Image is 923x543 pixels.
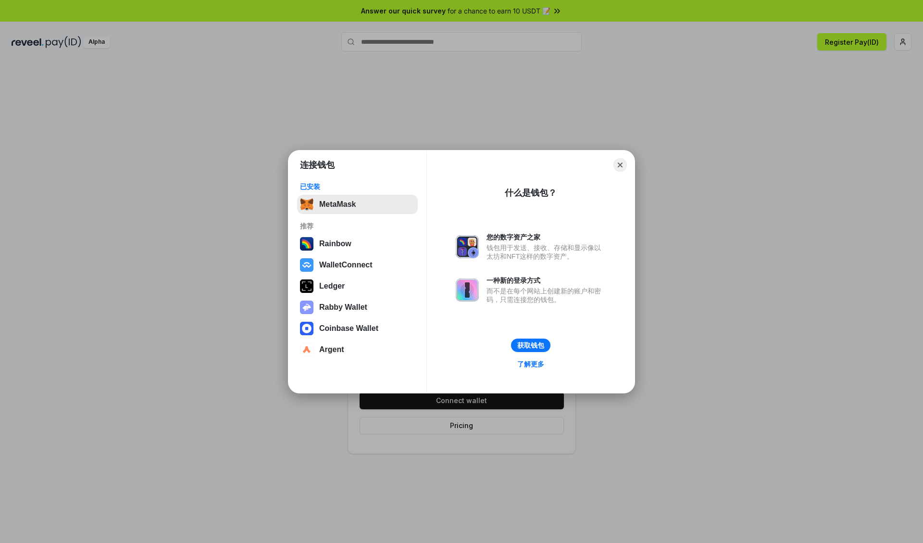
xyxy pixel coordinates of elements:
[511,339,550,352] button: 获取钱包
[517,341,544,350] div: 获取钱包
[297,255,418,275] button: WalletConnect
[300,237,313,251] img: svg+xml,%3Csvg%20width%3D%22120%22%20height%3D%22120%22%20viewBox%3D%220%200%20120%20120%22%20fil...
[511,358,550,370] a: 了解更多
[300,159,335,171] h1: 连接钱包
[300,222,415,230] div: 推荐
[300,182,415,191] div: 已安装
[456,278,479,302] img: svg+xml,%3Csvg%20xmlns%3D%22http%3A%2F%2Fwww.w3.org%2F2000%2Fsvg%22%20fill%3D%22none%22%20viewBox...
[319,345,344,354] div: Argent
[300,279,313,293] img: svg+xml,%3Csvg%20xmlns%3D%22http%3A%2F%2Fwww.w3.org%2F2000%2Fsvg%22%20width%3D%2228%22%20height%3...
[456,235,479,258] img: svg+xml,%3Csvg%20xmlns%3D%22http%3A%2F%2Fwww.w3.org%2F2000%2Fsvg%22%20fill%3D%22none%22%20viewBox...
[297,340,418,359] button: Argent
[486,287,606,304] div: 而不是在每个网站上创建新的账户和密码，只需连接您的钱包。
[300,198,313,211] img: svg+xml,%3Csvg%20fill%3D%22none%22%20height%3D%2233%22%20viewBox%3D%220%200%2035%2033%22%20width%...
[517,360,544,368] div: 了解更多
[319,200,356,209] div: MetaMask
[300,343,313,356] img: svg+xml,%3Csvg%20width%3D%2228%22%20height%3D%2228%22%20viewBox%3D%220%200%2028%2028%22%20fill%3D...
[319,282,345,290] div: Ledger
[486,233,606,241] div: 您的数字资产之家
[300,258,313,272] img: svg+xml,%3Csvg%20width%3D%2228%22%20height%3D%2228%22%20viewBox%3D%220%200%2028%2028%22%20fill%3D...
[319,324,378,333] div: Coinbase Wallet
[297,319,418,338] button: Coinbase Wallet
[297,277,418,296] button: Ledger
[319,261,373,269] div: WalletConnect
[297,298,418,317] button: Rabby Wallet
[319,303,367,312] div: Rabby Wallet
[319,240,351,248] div: Rainbow
[613,158,627,172] button: Close
[505,187,557,199] div: 什么是钱包？
[300,301,313,314] img: svg+xml,%3Csvg%20xmlns%3D%22http%3A%2F%2Fwww.w3.org%2F2000%2Fsvg%22%20fill%3D%22none%22%20viewBox...
[297,195,418,214] button: MetaMask
[486,276,606,285] div: 一种新的登录方式
[297,234,418,253] button: Rainbow
[486,243,606,261] div: 钱包用于发送、接收、存储和显示像以太坊和NFT这样的数字资产。
[300,322,313,335] img: svg+xml,%3Csvg%20width%3D%2228%22%20height%3D%2228%22%20viewBox%3D%220%200%2028%2028%22%20fill%3D...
